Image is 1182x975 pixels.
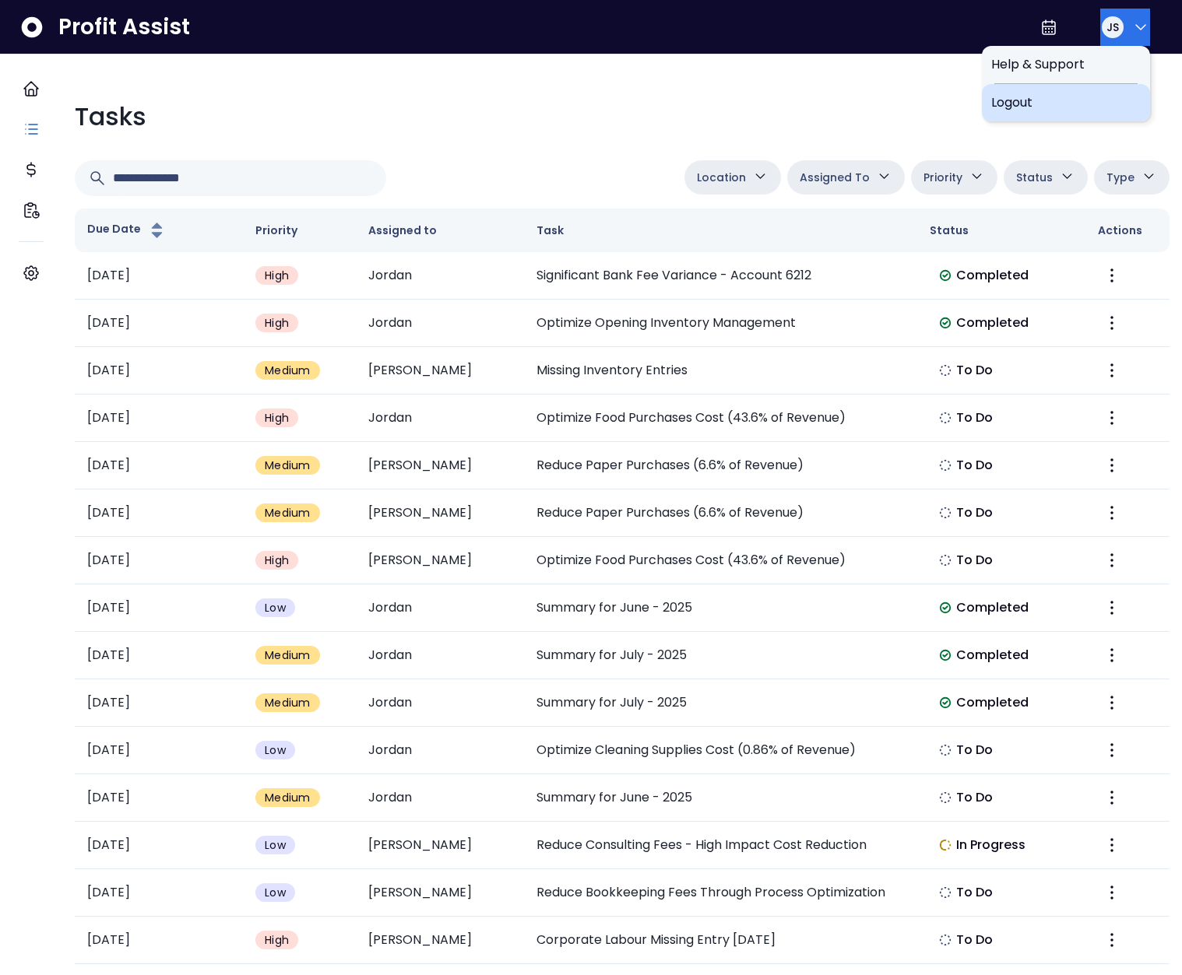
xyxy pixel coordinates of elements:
td: Optimize Food Purchases Cost (43.6% of Revenue) [524,395,917,442]
td: Optimize Opening Inventory Management [524,300,917,347]
button: More [1098,261,1126,289]
span: Logout [991,93,1141,112]
span: To Do [956,456,994,475]
span: To Do [956,931,994,949]
span: Medium [265,647,310,663]
button: More [1098,689,1126,717]
span: High [265,410,289,426]
td: Summary for July - 2025 [524,679,917,727]
span: High [265,932,289,948]
button: More [1098,831,1126,859]
span: Low [265,885,286,900]
button: More [1098,499,1126,527]
td: [PERSON_NAME] [356,822,524,869]
span: To Do [956,503,994,522]
td: [DATE] [75,774,243,822]
span: High [265,268,289,283]
td: Summary for July - 2025 [524,632,917,679]
td: Reduce Consulting Fees - High Impact Cost Reduction [524,822,917,869]
span: Location [697,168,746,187]
td: Jordan [356,300,524,347]
button: More [1098,926,1126,954]
td: [DATE] [75,442,243,489]
span: High [265,315,289,331]
p: Tasks [75,98,146,135]
td: Summary for June - 2025 [524,584,917,632]
span: To Do [956,788,994,807]
td: [DATE] [75,869,243,917]
button: More [1098,736,1126,764]
th: Priority [243,209,355,252]
span: Completed [956,646,1029,665]
span: To Do [956,883,994,902]
img: todo [939,934,952,946]
button: More [1098,356,1126,384]
button: More [1098,784,1126,812]
button: More [1098,641,1126,669]
img: in-progress [939,839,952,851]
th: Status [917,209,1085,252]
button: More [1098,451,1126,479]
th: Task [524,209,917,252]
td: Corporate Labour Missing Entry [DATE] [524,917,917,964]
img: todo [939,791,952,804]
span: Medium [265,458,310,473]
span: To Do [956,409,994,427]
td: Significant Bank Fee Variance - Account 6212 [524,252,917,300]
td: [DATE] [75,395,243,442]
span: Help & Support [991,55,1141,74]
span: Low [265,837,286,853]
span: Low [265,742,286,758]
img: completed [939,601,952,614]
span: JS [1106,19,1119,35]
td: Jordan [356,395,524,442]
span: Completed [956,314,1029,332]
td: [DATE] [75,917,243,964]
td: [DATE] [75,537,243,584]
button: More [1098,594,1126,622]
span: Medium [265,695,310,710]
img: completed [939,649,952,661]
span: Low [265,600,286,616]
td: Jordan [356,584,524,632]
span: Completed [956,693,1029,712]
td: [PERSON_NAME] [356,869,524,917]
span: Completed [956,598,1029,617]
td: Jordan [356,632,524,679]
img: todo [939,554,952,566]
th: Actions [1085,209,1170,252]
td: Optimize Cleaning Supplies Cost (0.86% of Revenue) [524,727,917,774]
button: More [1098,879,1126,907]
span: To Do [956,361,994,380]
button: More [1098,309,1126,337]
td: [DATE] [75,822,243,869]
td: Reduce Bookkeeping Fees Through Process Optimization [524,869,917,917]
td: [DATE] [75,727,243,774]
span: In Progress [956,836,1026,854]
td: Jordan [356,774,524,822]
td: [PERSON_NAME] [356,537,524,584]
td: [PERSON_NAME] [356,917,524,964]
img: todo [939,886,952,899]
span: Assigned To [800,168,870,187]
svg: Search icon [88,169,107,188]
td: [DATE] [75,347,243,395]
td: Missing Inventory Entries [524,347,917,395]
img: completed [939,317,952,329]
th: Assigned to [356,209,524,252]
img: todo [939,744,952,756]
span: Priority [923,168,962,187]
td: Optimize Food Purchases Cost (43.6% of Revenue) [524,537,917,584]
span: Type [1106,168,1135,187]
td: [DATE] [75,632,243,679]
img: completed [939,269,952,282]
td: [DATE] [75,300,243,347]
button: More [1098,546,1126,574]
img: completed [939,696,952,709]
span: Medium [265,505,310,521]
td: [DATE] [75,679,243,727]
td: Jordan [356,727,524,774]
span: Medium [265,363,310,378]
span: Completed [956,266,1029,285]
td: [DATE] [75,584,243,632]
